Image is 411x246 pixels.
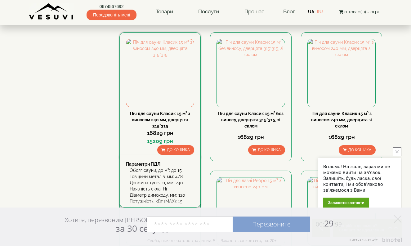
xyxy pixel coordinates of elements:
[147,238,276,243] div: Свободных операторов на линии: 5 Заказов звонков сегодня: 20+
[323,164,396,193] div: Вітаємо! На жаль, зараз ми не можемо вийти на зв'язок. Залишіть, будь ласка, свої контакти, і ми ...
[233,217,310,232] a: Перезвоните
[308,39,375,107] img: Піч для сауни Класик 15 м³ з виносом 240 мм, дверцята зі склом
[350,238,378,242] span: Виртуальная АТС
[248,145,285,155] button: До кошика
[167,148,190,152] span: До кошика
[283,8,295,15] a: Блог
[116,222,171,234] span: за 30 секунд?
[130,173,194,180] div: Товщини металів, мм: 4/8
[126,129,194,137] div: 16829 грн
[333,220,342,228] span: :99
[126,161,194,167] div: Параметри ПДЛ
[157,145,194,155] button: До кошика
[258,148,281,152] span: До кошика
[217,177,284,245] img: Піч для лазні Ребро 15 м³ з виносом 240 мм
[337,8,382,15] button: 0 товар(ів) - 0грн
[130,167,194,173] div: Обсяг сауни, до м³: до 15
[130,192,194,198] div: Діаметр димоходу, мм: 120
[87,10,136,20] span: Передзвоніть мені
[317,9,323,14] a: RU
[238,5,270,19] a: Про нас
[344,9,380,14] span: 0 товар(ів) - 0грн
[130,180,194,186] div: Довжина тунелю, мм: 240
[130,111,190,128] a: Піч для сауни Класик 15 м³ з виносом 240 мм, дверцята 315*315
[217,133,285,141] div: 16829 грн
[29,3,74,20] img: Завод VESUVI
[150,5,179,19] a: Товари
[192,5,225,19] a: Послуги
[65,216,171,233] div: Хотите, перезвоним [PERSON_NAME]
[323,198,369,208] div: Залишити контакти
[218,111,284,128] a: Піч для сауни Класик 15 м³ без виносу, дверцята 315*315, зі склом
[316,220,324,228] span: 00:
[339,145,376,155] button: До кошика
[393,147,401,156] button: close button
[217,39,284,107] img: Піч для сауни Класик 15 м³ без виносу, дверцята 315*315, зі склом
[311,111,372,128] a: Піч для сауни Класик 15 м³ з виносом 240 мм, дверцята зі склом
[310,217,342,229] span: 29
[126,39,194,107] img: Піч для сауни Класик 15 м³ з виносом 240 мм, дверцята 315*315
[130,186,194,192] div: Наявність скла: Ні
[308,9,314,14] a: UA
[346,238,403,246] a: Виртуальная АТС
[87,3,136,10] a: 0674567692
[126,137,194,145] div: 15209 грн
[307,133,376,141] div: 16829 грн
